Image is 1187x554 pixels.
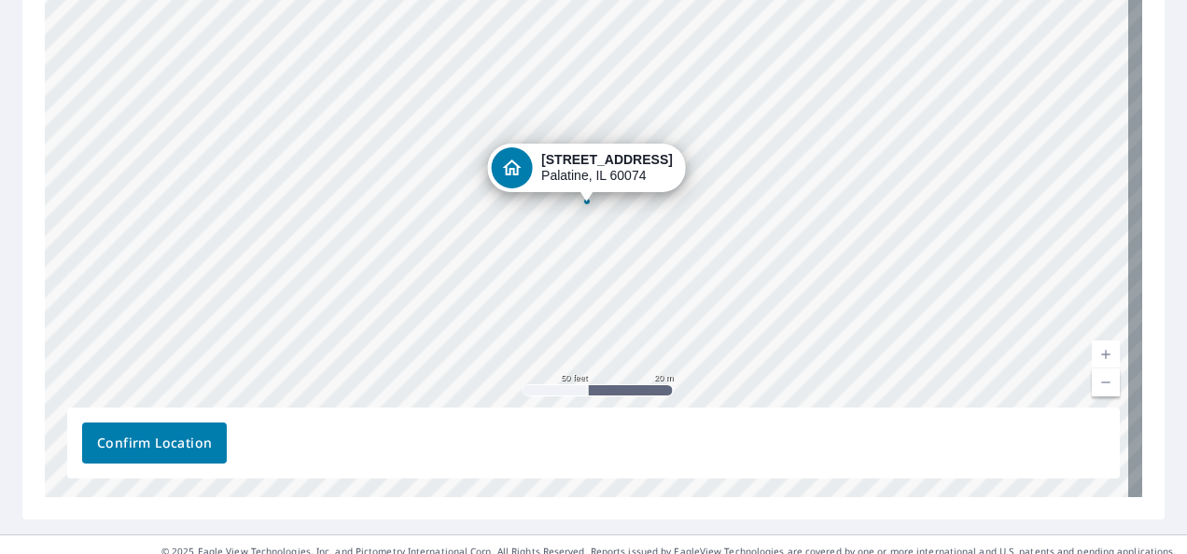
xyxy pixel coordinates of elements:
span: Confirm Location [97,432,212,455]
button: Confirm Location [82,422,227,464]
a: Current Level 19, Zoom Out [1092,368,1120,396]
div: Palatine, IL 60074 [541,152,673,184]
strong: [STREET_ADDRESS] [541,152,673,167]
div: Dropped pin, building 1, Residential property, 1220 N Isle Royal Cir Palatine, IL 60074 [487,144,686,201]
a: Current Level 19, Zoom In [1092,340,1120,368]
